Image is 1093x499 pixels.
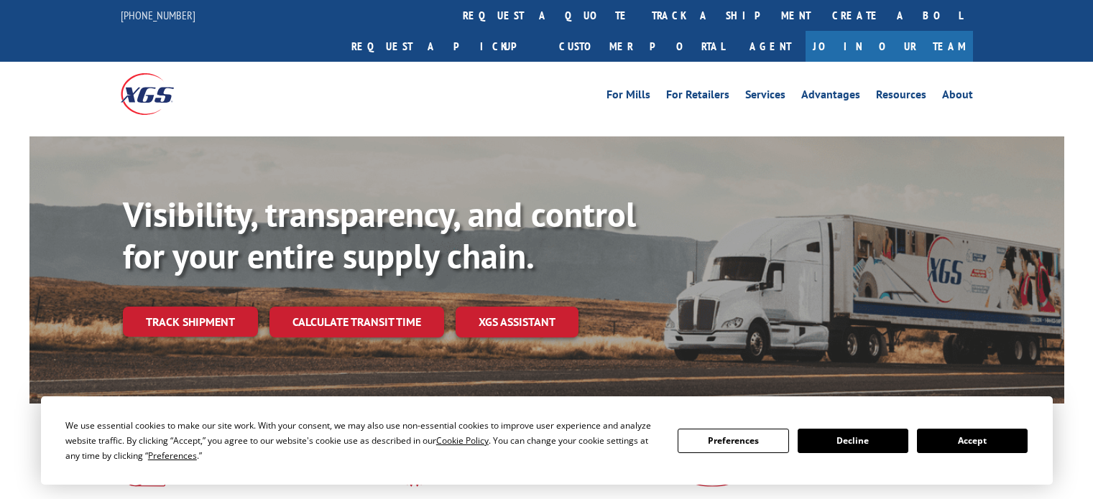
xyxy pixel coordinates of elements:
a: Request a pickup [341,31,548,62]
a: [PHONE_NUMBER] [121,8,195,22]
div: We use essential cookies to make our site work. With your consent, we may also use non-essential ... [65,418,660,463]
a: For Mills [607,89,650,105]
a: Calculate transit time [269,307,444,337]
a: Advantages [801,89,860,105]
a: About [942,89,973,105]
a: Services [745,89,785,105]
a: Track shipment [123,307,258,337]
a: Resources [876,89,926,105]
button: Decline [798,429,908,453]
a: Customer Portal [548,31,735,62]
button: Preferences [678,429,788,453]
span: Preferences [148,449,197,462]
b: Visibility, transparency, and control for your entire supply chain. [123,192,636,278]
button: Accept [917,429,1028,453]
a: XGS ASSISTANT [456,307,578,337]
a: Agent [735,31,806,62]
a: Join Our Team [806,31,973,62]
div: Cookie Consent Prompt [41,396,1053,485]
span: Cookie Policy [436,434,489,447]
a: For Retailers [666,89,729,105]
